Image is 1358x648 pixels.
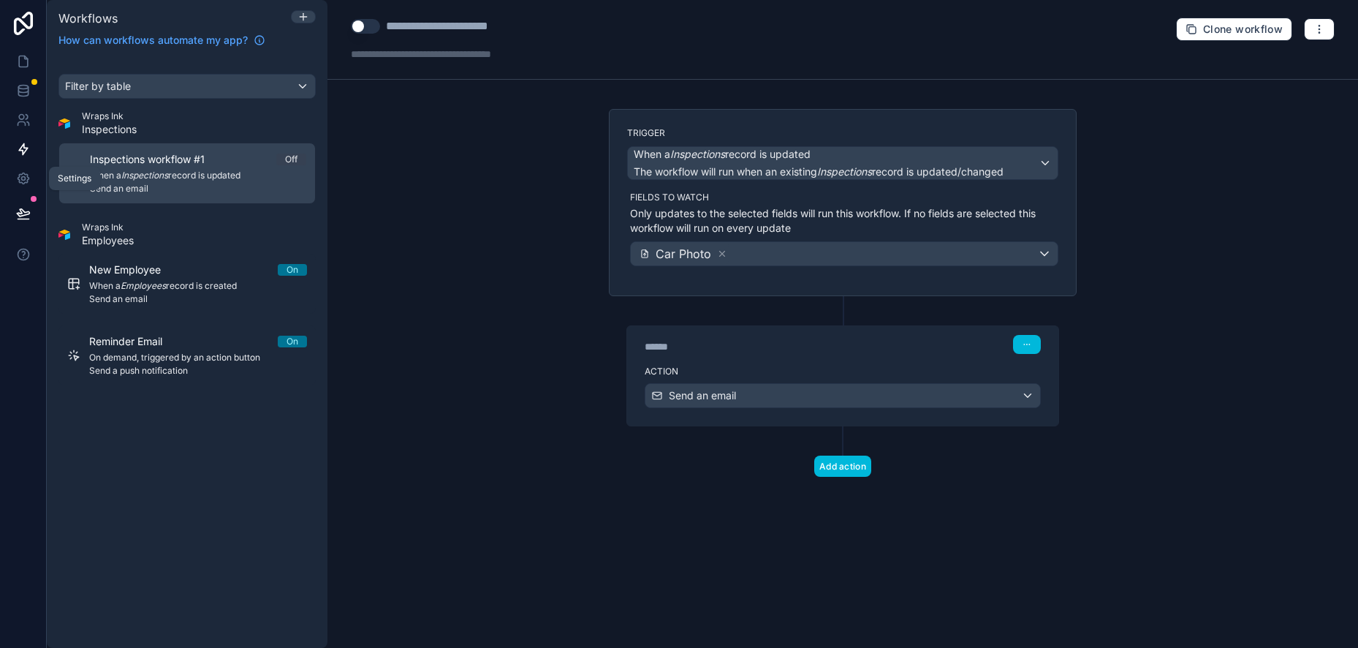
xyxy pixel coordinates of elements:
a: How can workflows automate my app? [53,33,271,48]
label: Action [645,366,1041,377]
span: Send an email [669,388,736,403]
em: Inspections [670,148,725,160]
span: Car Photo [656,245,711,263]
button: Car Photo [630,241,1058,266]
label: Fields to watch [630,192,1058,203]
span: The workflow will run when an existing record is updated/changed [634,165,1004,178]
em: Inspections [817,165,872,178]
span: Workflows [58,11,118,26]
span: Clone workflow [1203,23,1283,36]
p: Only updates to the selected fields will run this workflow. If no fields are selected this workfl... [630,206,1058,236]
button: Clone workflow [1176,18,1292,41]
div: Settings [58,173,91,184]
span: How can workflows automate my app? [58,33,248,48]
button: Add action [814,456,871,477]
label: Trigger [627,127,1058,139]
button: When aInspectionsrecord is updatedThe workflow will run when an existingInspectionsrecord is upda... [627,146,1058,180]
button: Send an email [645,383,1041,408]
span: When a record is updated [634,147,811,162]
